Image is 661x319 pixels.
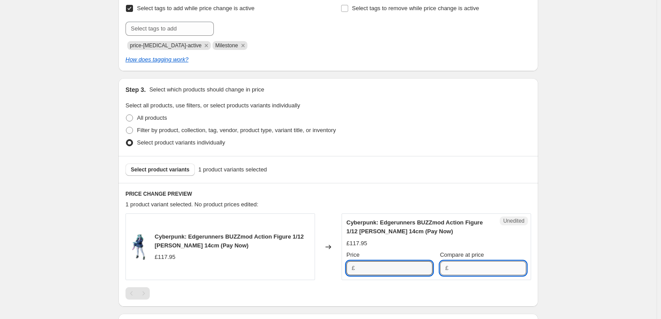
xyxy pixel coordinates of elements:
[125,85,146,94] h2: Step 3.
[125,102,300,109] span: Select all products, use filters, or select products variants individually
[125,201,258,208] span: 1 product variant selected. No product prices edited:
[352,265,355,271] span: £
[137,5,255,11] span: Select tags to add while price change is active
[346,219,483,235] span: Cyberpunk: Edgerunners BUZZmod Action Figure 1/12 [PERSON_NAME] 14cm (Pay Now)
[131,166,190,173] span: Select product variants
[202,42,210,49] button: Remove price-change-job-active
[503,217,524,224] span: Unedited
[137,139,225,146] span: Select product variants individually
[352,5,479,11] span: Select tags to remove while price change is active
[440,251,484,258] span: Compare at price
[125,190,531,197] h6: PRICE CHANGE PREVIEW
[137,127,336,133] span: Filter by product, collection, tag, vendor, product type, variant title, or inventory
[137,114,167,121] span: All products
[130,234,148,260] img: x_apx94964_80x.jpg
[125,163,195,176] button: Select product variants
[198,165,267,174] span: 1 product variants selected
[155,233,304,249] span: Cyberpunk: Edgerunners BUZZmod Action Figure 1/12 [PERSON_NAME] 14cm (Pay Now)
[346,251,360,258] span: Price
[125,22,214,36] input: Select tags to add
[125,56,188,63] a: How does tagging work?
[239,42,247,49] button: Remove Milestone
[215,42,238,49] span: Milestone
[445,265,448,271] span: £
[130,42,201,49] span: price-change-job-active
[125,287,150,300] nav: Pagination
[149,85,264,94] p: Select which products should change in price
[155,254,175,260] span: £117.95
[346,240,367,247] span: £117.95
